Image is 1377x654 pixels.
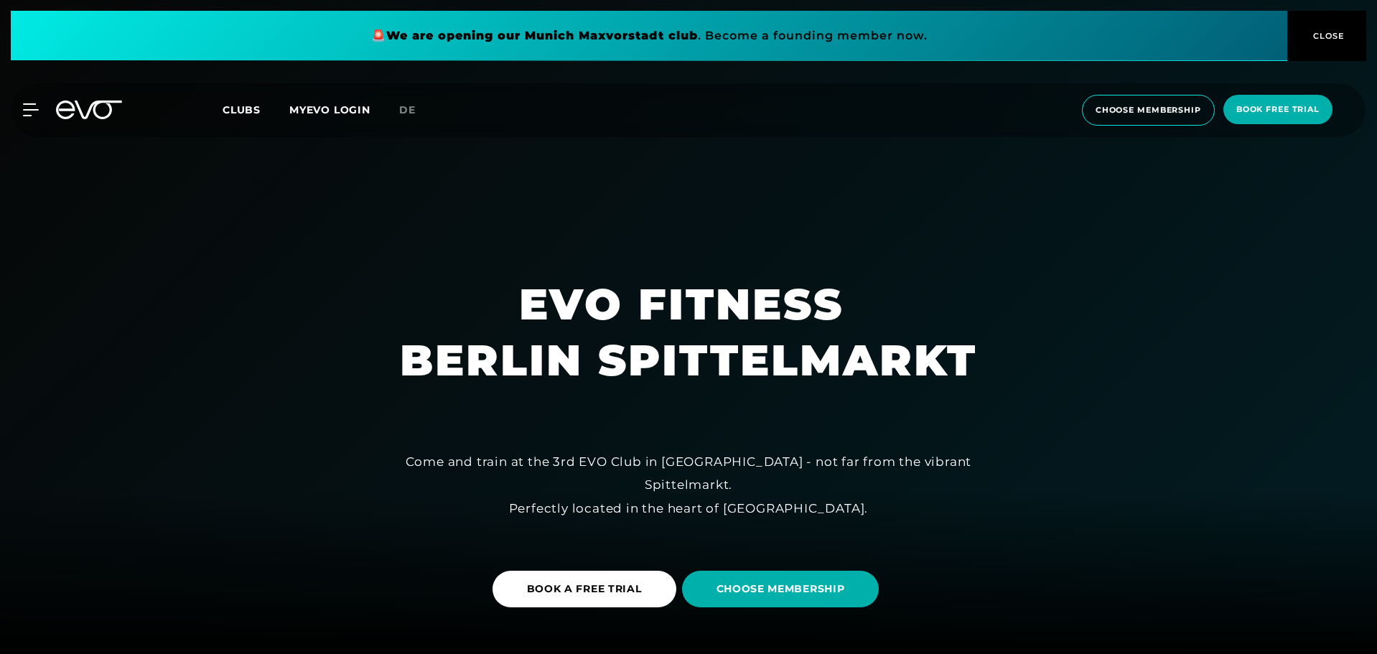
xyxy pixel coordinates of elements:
[493,560,682,618] a: BOOK A FREE TRIAL
[1236,103,1320,116] span: book free trial
[527,581,642,597] span: BOOK A FREE TRIAL
[223,103,289,116] a: Clubs
[400,276,977,388] h1: EVO FITNESS BERLIN SPITTELMARKT
[1287,11,1366,61] button: CLOSE
[1078,95,1219,126] a: choose membership
[716,581,845,597] span: CHOOSE MEMBERSHIP
[1310,29,1345,42] span: CLOSE
[365,450,1012,520] div: Come and train at the 3rd EVO Club in [GEOGRAPHIC_DATA] - not far from the vibrant Spittelmarkt. ...
[223,103,261,116] span: Clubs
[399,102,433,118] a: de
[289,103,370,116] a: MYEVO LOGIN
[682,560,885,618] a: CHOOSE MEMBERSHIP
[1096,104,1201,116] span: choose membership
[399,103,416,116] span: de
[1219,95,1337,126] a: book free trial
